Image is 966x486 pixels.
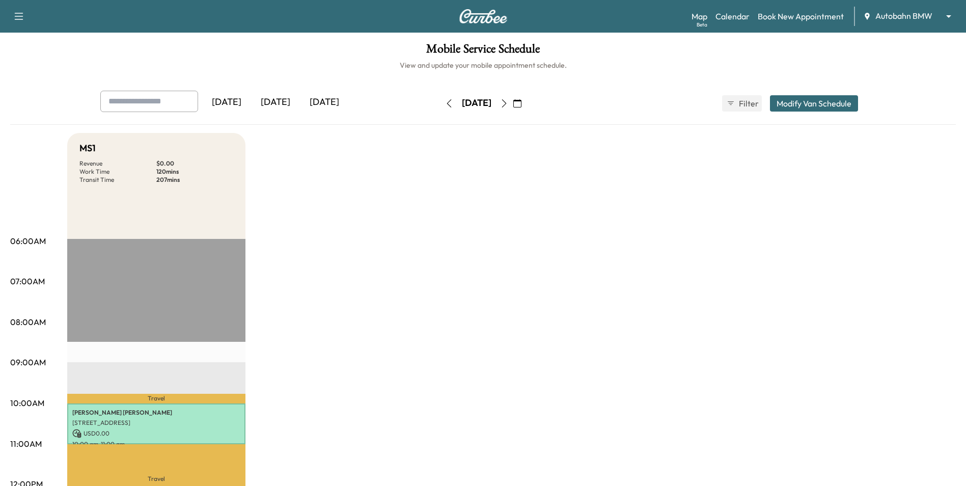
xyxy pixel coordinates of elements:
[875,10,932,22] span: Autobahn BMW
[72,419,240,427] p: [STREET_ADDRESS]
[251,91,300,114] div: [DATE]
[10,275,45,287] p: 07:00AM
[300,91,349,114] div: [DATE]
[79,168,156,176] p: Work Time
[67,394,245,403] p: Travel
[770,95,858,112] button: Modify Van Schedule
[739,97,757,110] span: Filter
[697,21,707,29] div: Beta
[10,397,44,409] p: 10:00AM
[722,95,762,112] button: Filter
[10,43,956,60] h1: Mobile Service Schedule
[459,9,508,23] img: Curbee Logo
[156,168,233,176] p: 120 mins
[10,438,42,450] p: 11:00AM
[79,176,156,184] p: Transit Time
[156,176,233,184] p: 207 mins
[156,159,233,168] p: $ 0.00
[72,429,240,438] p: USD 0.00
[692,10,707,22] a: MapBeta
[10,235,46,247] p: 06:00AM
[72,409,240,417] p: [PERSON_NAME] [PERSON_NAME]
[462,97,491,110] div: [DATE]
[715,10,750,22] a: Calendar
[10,316,46,328] p: 08:00AM
[79,159,156,168] p: Revenue
[758,10,844,22] a: Book New Appointment
[202,91,251,114] div: [DATE]
[72,440,240,448] p: 10:00 am - 11:00 am
[10,356,46,368] p: 09:00AM
[10,60,956,70] h6: View and update your mobile appointment schedule.
[79,141,96,155] h5: MS1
